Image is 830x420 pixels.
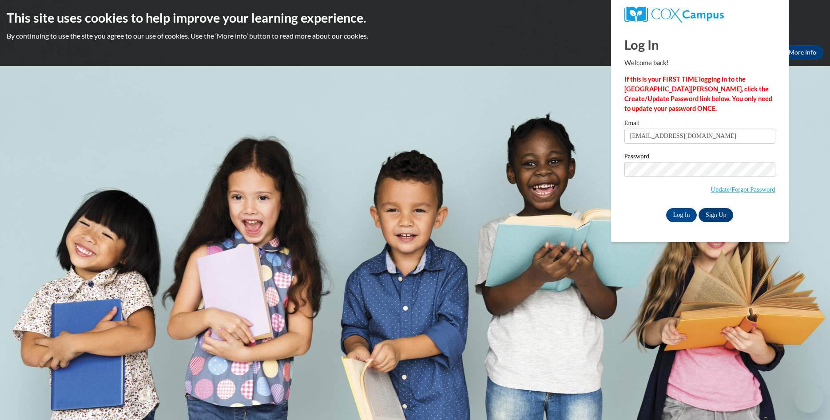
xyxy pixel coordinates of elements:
[624,35,775,54] h1: Log In
[666,208,697,222] input: Log In
[624,120,775,129] label: Email
[624,7,775,23] a: COX Campus
[624,7,724,23] img: COX Campus
[782,45,823,59] a: More Info
[7,31,823,41] p: By continuing to use the site you agree to our use of cookies. Use the ‘More info’ button to read...
[711,186,775,193] a: Update/Forgot Password
[699,208,733,222] a: Sign Up
[794,385,823,413] iframe: Button to launch messaging window
[7,9,823,27] h2: This site uses cookies to help improve your learning experience.
[624,58,775,68] p: Welcome back!
[624,153,775,162] label: Password
[624,75,772,112] strong: If this is your FIRST TIME logging in to the [GEOGRAPHIC_DATA][PERSON_NAME], click the Create/Upd...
